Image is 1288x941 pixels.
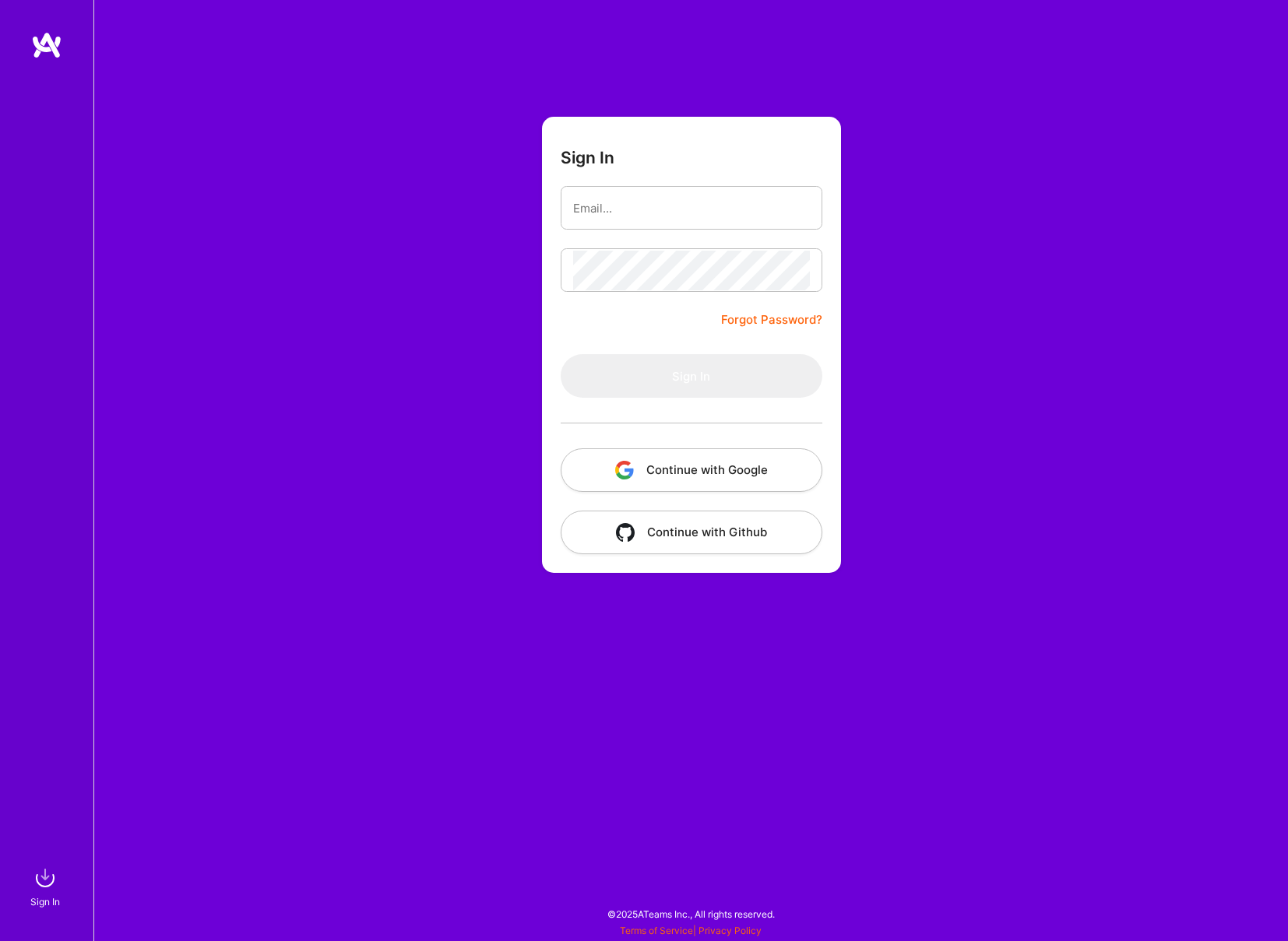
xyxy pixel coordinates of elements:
a: Forgot Password? [721,311,822,329]
img: logo [31,31,62,59]
div: © 2025 ATeams Inc., All rights reserved. [93,894,1288,933]
button: Continue with Google [561,448,822,492]
div: Sign In [30,894,60,910]
img: icon [616,523,635,542]
a: Terms of Service [620,925,693,936]
h3: Sign In [561,148,614,167]
img: icon [615,461,634,479]
button: Continue with Github [561,511,822,554]
button: Sign In [561,354,822,398]
a: sign inSign In [33,862,61,910]
input: Email... [573,188,810,228]
span: | [620,925,762,936]
a: Privacy Policy [699,925,762,936]
img: sign in [30,862,61,894]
